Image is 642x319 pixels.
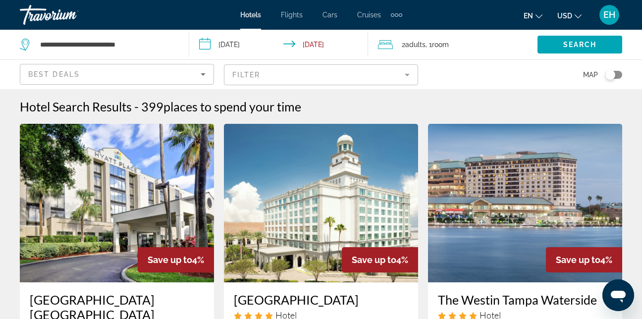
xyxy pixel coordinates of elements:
[596,4,622,25] button: User Menu
[189,30,369,59] button: Check-in date: Aug 14, 2026 Check-out date: Aug 21, 2026
[240,11,261,19] a: Hotels
[391,7,402,23] button: Extra navigation items
[546,247,622,272] div: 4%
[20,2,119,28] a: Travorium
[537,36,622,53] button: Search
[428,124,622,282] img: Hotel image
[524,12,533,20] span: en
[368,30,537,59] button: Travelers: 2 adults, 0 children
[20,99,132,114] h1: Hotel Search Results
[557,12,572,20] span: USD
[557,8,582,23] button: Change currency
[28,70,80,78] span: Best Deals
[342,247,418,272] div: 4%
[603,10,615,20] span: EH
[357,11,381,19] a: Cruises
[224,64,418,86] button: Filter
[563,41,597,49] span: Search
[556,255,600,265] span: Save up to
[352,255,396,265] span: Save up to
[234,292,408,307] a: [GEOGRAPHIC_DATA]
[426,38,449,52] span: , 1
[138,247,214,272] div: 4%
[583,68,598,82] span: Map
[524,8,542,23] button: Change language
[322,11,337,19] a: Cars
[438,292,612,307] a: The Westin Tampa Waterside
[20,124,214,282] img: Hotel image
[141,99,301,114] h2: 399
[148,255,192,265] span: Save up to
[602,279,634,311] iframe: Button to launch messaging window
[402,38,426,52] span: 2
[28,68,206,80] mat-select: Sort by
[598,70,622,79] button: Toggle map
[163,99,301,114] span: places to spend your time
[224,124,418,282] img: Hotel image
[134,99,139,114] span: -
[281,11,303,19] a: Flights
[432,41,449,49] span: Room
[405,41,426,49] span: Adults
